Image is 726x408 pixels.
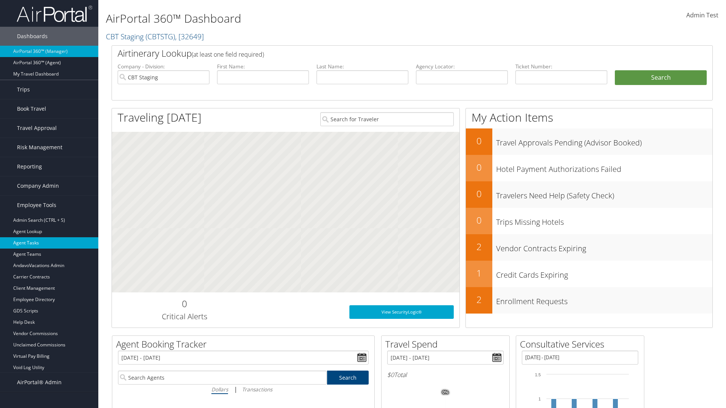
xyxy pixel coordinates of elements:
span: Dashboards [17,27,48,46]
a: 0Hotel Payment Authorizations Failed [466,155,712,181]
i: Transactions [242,386,272,393]
span: Book Travel [17,99,46,118]
h2: Travel Spend [385,338,509,351]
a: 0Travel Approvals Pending (Advisor Booked) [466,128,712,155]
a: Admin Test [686,4,718,27]
label: Last Name: [316,63,408,70]
span: , [ 32649 ] [175,31,204,42]
h2: 0 [466,214,492,227]
h2: 0 [118,297,251,310]
tspan: 0% [442,390,448,395]
label: Company - Division: [118,63,209,70]
label: Agency Locator: [416,63,508,70]
h2: 0 [466,187,492,200]
span: Reporting [17,157,42,176]
span: Employee Tools [17,196,56,215]
span: Travel Approval [17,119,57,138]
h3: Critical Alerts [118,311,251,322]
h2: 1 [466,267,492,280]
h3: Travelers Need Help (Safety Check) [496,187,712,201]
h2: 0 [466,134,492,147]
div: | [118,385,369,394]
h2: 0 [466,161,492,174]
a: 2Vendor Contracts Expiring [466,234,712,261]
input: Search Agents [118,371,327,385]
a: CBT Staging [106,31,204,42]
span: Trips [17,80,30,99]
a: 1Credit Cards Expiring [466,261,712,287]
span: ( CBTSTG ) [146,31,175,42]
h3: Trips Missing Hotels [496,213,712,227]
h2: 2 [466,293,492,306]
h2: Agent Booking Tracker [116,338,374,351]
h1: Traveling [DATE] [118,110,202,125]
img: airportal-logo.png [17,5,92,23]
tspan: 1.5 [535,372,541,377]
a: Search [327,371,369,385]
a: 0Travelers Need Help (Safety Check) [466,181,712,208]
span: AirPortal® Admin [17,373,62,392]
span: Risk Management [17,138,62,157]
label: Ticket Number: [515,63,607,70]
button: Search [615,70,707,85]
input: Search for Traveler [320,112,454,126]
h2: Airtinerary Lookup [118,47,657,60]
a: 0Trips Missing Hotels [466,208,712,234]
h3: Vendor Contracts Expiring [496,240,712,254]
span: $0 [387,371,394,379]
h1: AirPortal 360™ Dashboard [106,11,514,26]
h2: Consultative Services [520,338,644,351]
i: Dollars [211,386,228,393]
h6: Total [387,371,504,379]
label: First Name: [217,63,309,70]
h3: Credit Cards Expiring [496,266,712,280]
tspan: 1 [538,397,541,401]
h3: Enrollment Requests [496,292,712,307]
h3: Hotel Payment Authorizations Failed [496,160,712,175]
span: Company Admin [17,176,59,195]
h2: 2 [466,240,492,253]
a: View SecurityLogic® [349,305,454,319]
span: Admin Test [686,11,718,19]
span: (at least one field required) [192,50,264,59]
a: 2Enrollment Requests [466,287,712,314]
h1: My Action Items [466,110,712,125]
h3: Travel Approvals Pending (Advisor Booked) [496,134,712,148]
